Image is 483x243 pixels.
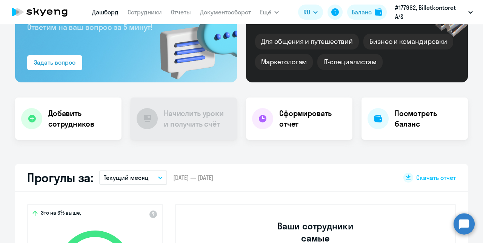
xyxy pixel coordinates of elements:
[391,3,477,21] button: #177962, Billetkontoret A/S
[255,34,359,50] div: Для общения и путешествий
[92,8,118,16] a: Дашборд
[171,8,191,16] a: Отчеты
[99,170,167,185] button: Текущий месяц
[347,5,387,20] button: Балансbalance
[34,58,75,67] div: Задать вопрос
[317,54,382,70] div: IT-специалистам
[303,8,310,17] span: RU
[41,209,81,218] span: Это на 6% выше,
[416,173,456,182] span: Скачать отчет
[395,3,465,21] p: #177962, Billetkontoret A/S
[104,173,149,182] p: Текущий месяц
[395,108,462,129] h4: Посмотреть баланс
[164,108,229,129] h4: Начислить уроки и получить счёт
[260,8,271,17] span: Ещё
[363,34,453,50] div: Бизнес и командировки
[48,108,115,129] h4: Добавить сотрудников
[255,54,313,70] div: Маркетологам
[200,8,251,16] a: Документооборот
[173,173,213,182] span: [DATE] — [DATE]
[27,55,82,70] button: Задать вопрос
[375,8,382,16] img: balance
[260,5,279,20] button: Ещё
[27,170,93,185] h2: Прогулы за:
[128,8,162,16] a: Сотрудники
[352,8,372,17] div: Баланс
[279,108,346,129] h4: Сформировать отчет
[298,5,323,20] button: RU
